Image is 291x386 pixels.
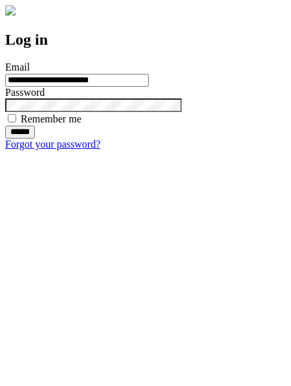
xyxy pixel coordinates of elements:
[5,62,30,73] label: Email
[5,5,16,16] img: logo-4e3dc11c47720685a147b03b5a06dd966a58ff35d612b21f08c02c0306f2b779.png
[21,113,81,124] label: Remember me
[5,31,286,49] h2: Log in
[5,139,100,150] a: Forgot your password?
[5,87,45,98] label: Password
